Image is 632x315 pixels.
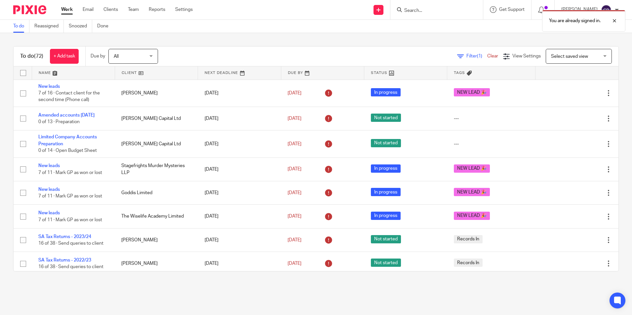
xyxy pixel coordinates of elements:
a: Work [61,6,73,13]
span: NEW LEAD 🎉 [454,164,490,173]
td: [PERSON_NAME] Capital Ltd [115,107,198,130]
td: [PERSON_NAME] [115,80,198,107]
span: View Settings [512,54,541,58]
span: 16 of 38 · Send queries to client [38,265,103,269]
a: Done [97,20,113,33]
a: Clear [487,54,498,58]
span: [DATE] [288,238,301,242]
a: New leads [38,84,60,89]
a: Amended accounts [DATE] [38,113,95,118]
span: 7 of 11 · Mark GP as won or lost [38,218,102,222]
span: [DATE] [288,91,301,95]
a: SA Tax Returns - 2022/23 [38,258,91,262]
td: [DATE] [198,130,281,157]
span: NEW LEAD 🎉 [454,212,490,220]
span: Select saved view [551,54,588,59]
td: [DATE] [198,205,281,228]
p: Due by [91,53,105,59]
div: --- [454,141,529,147]
span: Not started [371,139,401,147]
span: In progress [371,164,401,173]
td: The Wiselife Academy Limited [115,205,198,228]
span: NEW LEAD 🎉 [454,188,490,196]
a: Email [83,6,94,13]
span: (1) [477,54,482,58]
p: You are already signed in. [549,17,601,24]
span: 7 of 11 · Mark GP as won or lost [38,194,102,198]
a: Snoozed [69,20,92,33]
a: SA Tax Returns - 2023/24 [38,234,91,239]
span: Not started [371,259,401,267]
span: NEW LEAD 🎉 [454,88,490,96]
span: Filter [466,54,487,58]
a: Clients [103,6,118,13]
a: Settings [175,6,193,13]
a: New leads [38,211,60,215]
span: Records In [454,235,483,243]
td: Goddis Limited [115,181,198,205]
span: Tags [454,71,465,75]
span: Not started [371,114,401,122]
img: Pixie [13,5,46,14]
span: 16 of 38 · Send queries to client [38,241,103,246]
span: [DATE] [288,214,301,219]
span: In progress [371,212,401,220]
a: New leads [38,163,60,168]
a: Limited Company Accounts Preparation [38,135,97,146]
img: svg%3E [601,5,612,15]
td: [DATE] [198,80,281,107]
span: 7 of 16 · Contact client for the second time (Phone call) [38,91,100,102]
td: [DATE] [198,181,281,205]
td: Stagefrights Murder Mysteries LLP [115,157,198,181]
h1: To do [20,53,43,60]
span: All [114,54,119,59]
span: [DATE] [288,167,301,172]
td: [PERSON_NAME] [115,228,198,252]
span: In progress [371,188,401,196]
span: [DATE] [288,116,301,121]
a: New leads [38,187,60,192]
td: [DATE] [198,252,281,275]
td: [PERSON_NAME] Capital Ltd [115,130,198,157]
td: [DATE] [198,107,281,130]
span: [DATE] [288,142,301,146]
a: To do [13,20,29,33]
span: [DATE] [288,261,301,266]
span: (72) [34,53,43,59]
a: Reassigned [34,20,64,33]
span: 7 of 11 · Mark GP as won or lost [38,170,102,175]
span: Not started [371,235,401,243]
a: + Add task [50,49,79,64]
td: [PERSON_NAME] [115,252,198,275]
span: Records In [454,259,483,267]
td: [DATE] [198,157,281,181]
span: In progress [371,88,401,96]
div: --- [454,115,529,122]
span: 0 of 13 · Preparation [38,120,80,124]
td: [DATE] [198,228,281,252]
a: Team [128,6,139,13]
span: [DATE] [288,191,301,195]
a: Reports [149,6,165,13]
span: 0 of 14 · Open Budget Sheet [38,148,97,153]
